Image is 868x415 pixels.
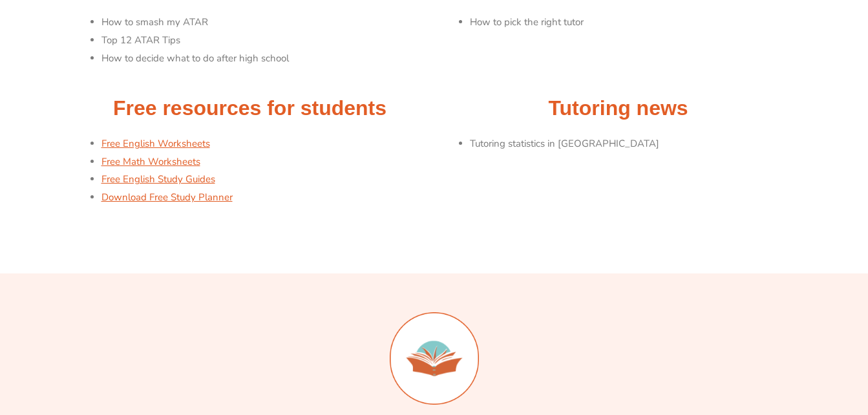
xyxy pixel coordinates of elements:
li: How to decide what to do after high school [101,50,428,68]
a: Free English Worksheets [101,137,210,150]
a: Free Math Worksheets [101,155,200,168]
li: How to pick the right tutor [470,14,796,32]
iframe: Chat Widget [653,269,868,415]
h2: Tutoring news [441,95,796,122]
li: Tutoring statistics in [GEOGRAPHIC_DATA] [470,135,796,153]
a: Download Free Study Planner [101,191,233,204]
li: How to smash my ATAR [101,14,428,32]
a: Free English Study Guides [101,173,215,186]
li: Top 12 ATAR Tips [101,32,428,50]
h2: Free resources for students [72,95,428,122]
